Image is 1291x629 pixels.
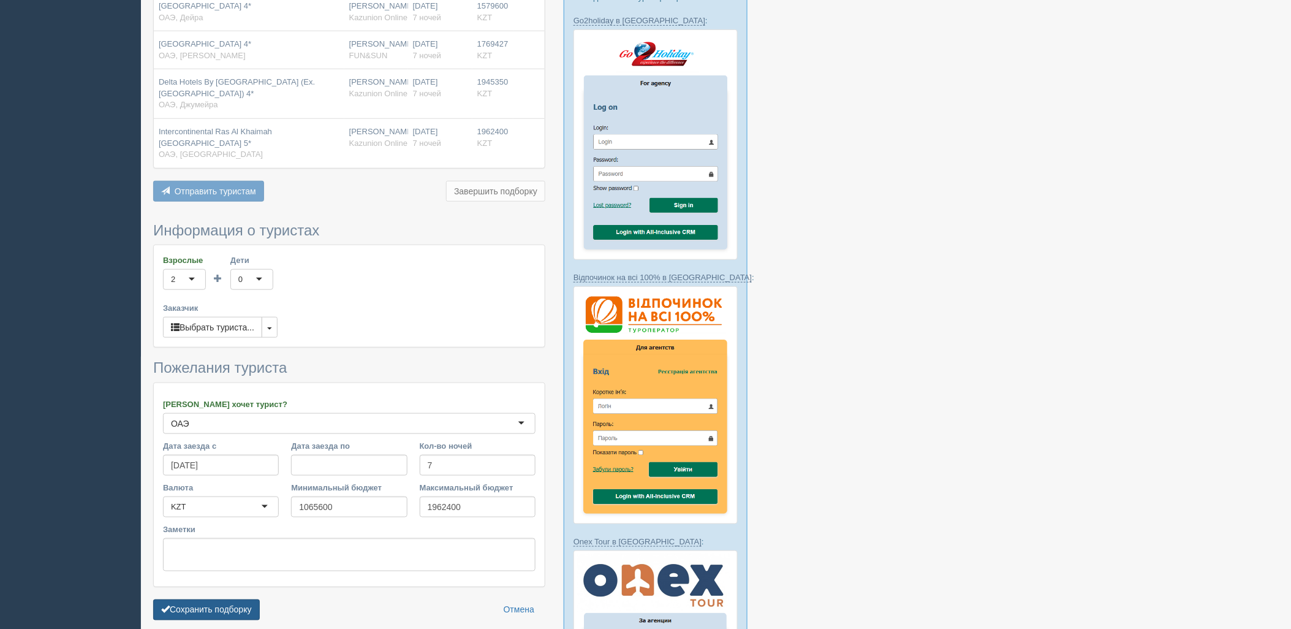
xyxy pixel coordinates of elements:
[574,273,752,283] a: Відпочинок на всі 100% в [GEOGRAPHIC_DATA]
[477,89,493,98] span: KZT
[171,501,186,513] div: KZT
[477,51,493,60] span: KZT
[413,1,468,23] div: [DATE]
[171,417,189,430] div: ОАЭ
[413,139,441,148] span: 7 ночей
[291,482,407,494] label: Минимальный бюджет
[349,1,403,23] div: [PERSON_NAME]
[574,536,738,547] p: :
[159,77,315,98] span: Delta Hotels By [GEOGRAPHIC_DATA] (Ex. [GEOGRAPHIC_DATA]) 4*
[238,273,243,286] div: 0
[349,89,407,98] span: Kazunion Online
[477,39,509,48] span: 1769427
[477,1,509,10] span: 1579600
[413,126,468,149] div: [DATE]
[477,13,493,22] span: KZT
[496,600,542,620] a: Отмена
[477,127,509,136] span: 1962400
[574,29,738,259] img: go2holiday-login-via-crm-for-travel-agents.png
[163,440,279,452] label: Дата заезда с
[413,39,468,61] div: [DATE]
[574,286,738,524] img: %D0%B2%D1%96%D0%B4%D0%BF%D0%BE%D1%87%D0%B8%D0%BD%D0%BE%D0%BA-%D0%BD%D0%B0-%D0%B2%D1%81%D1%96-100-...
[420,455,536,476] input: 7-10 или 7,10,14
[159,150,263,159] span: ОАЭ, [GEOGRAPHIC_DATA]
[477,77,509,86] span: 1945350
[420,482,536,494] label: Максимальный бюджет
[413,77,468,99] div: [DATE]
[163,524,536,535] label: Заметки
[159,1,251,10] span: [GEOGRAPHIC_DATA] 4*
[153,600,260,620] button: Сохранить подборку
[349,39,403,61] div: [PERSON_NAME]
[349,139,407,148] span: Kazunion Online
[171,273,175,286] div: 2
[349,126,403,149] div: [PERSON_NAME]
[175,186,256,196] span: Отправить туристам
[420,440,536,452] label: Кол-во ночей
[413,51,441,60] span: 7 ночей
[574,16,705,26] a: Go2holiday в [GEOGRAPHIC_DATA]
[574,272,738,283] p: :
[159,100,218,109] span: ОАЭ, Джумейра
[163,254,206,266] label: Взрослые
[159,51,246,60] span: ОАЭ, [PERSON_NAME]
[159,13,203,22] span: ОАЭ, Дейра
[163,302,536,314] label: Заказчик
[163,482,279,494] label: Валюта
[291,440,407,452] label: Дата заезда по
[230,254,273,266] label: Дети
[349,13,407,22] span: Kazunion Online
[159,127,272,148] span: Intercontinental Ras Al Khaimah [GEOGRAPHIC_DATA] 5*
[153,181,264,202] button: Отправить туристам
[163,398,536,410] label: [PERSON_NAME] хочет турист?
[446,181,545,202] button: Завершить подборку
[159,39,251,48] span: [GEOGRAPHIC_DATA] 4*
[153,223,545,238] h3: Информация о туристах
[574,537,702,547] a: Onex Tour в [GEOGRAPHIC_DATA]
[413,89,441,98] span: 7 ночей
[477,139,493,148] span: KZT
[413,13,441,22] span: 7 ночей
[349,51,388,60] span: FUN&SUN
[163,317,262,338] button: Выбрать туриста...
[574,15,738,26] p: :
[349,77,403,99] div: [PERSON_NAME]
[153,359,287,376] span: Пожелания туриста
